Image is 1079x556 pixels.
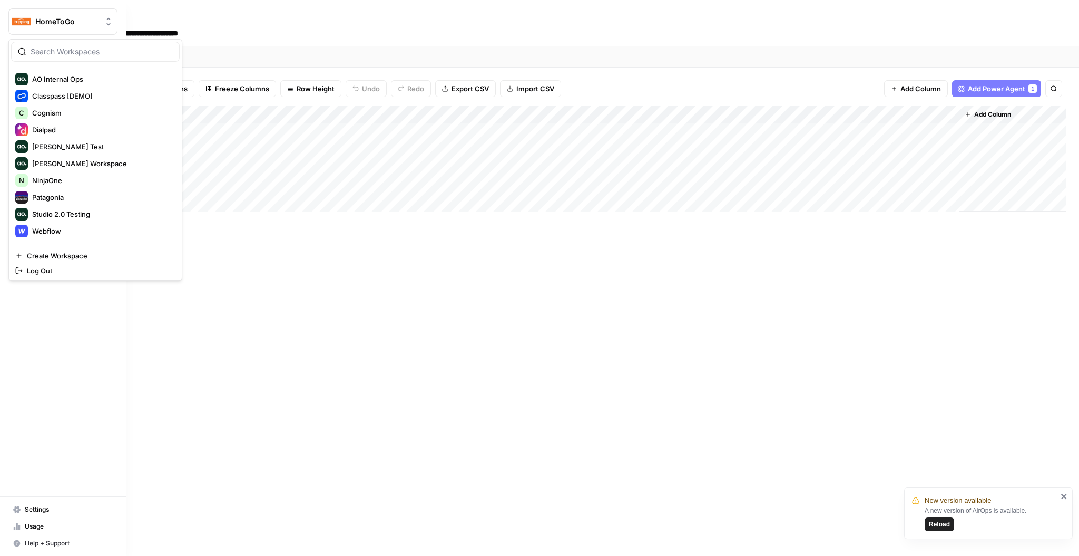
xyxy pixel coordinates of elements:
img: Mike Kenler's Workspace Logo [15,157,28,170]
span: Dialpad [32,124,171,135]
a: Log Out [11,263,180,278]
span: Add Column [974,110,1011,119]
span: Studio 2.0 Testing [32,209,171,219]
button: Help + Support [8,535,117,552]
span: Add Power Agent [968,83,1025,94]
input: Search Workspaces [31,46,173,57]
span: Row Height [297,83,335,94]
span: Add Column [900,83,941,94]
img: Classpass [DEMO] Logo [15,90,28,102]
button: Redo [391,80,431,97]
span: Freeze Columns [215,83,269,94]
button: Add Column [960,108,1015,121]
img: Studio 2.0 Testing Logo [15,208,28,221]
img: AO Internal Ops Logo [15,73,28,85]
button: Add Power Agent1 [952,80,1041,97]
button: Workspace: HomeToGo [8,8,117,35]
span: HomeToGo [35,16,99,27]
span: Settings [25,505,113,514]
span: [PERSON_NAME] Workspace [32,158,171,169]
div: 1 [1028,84,1037,93]
span: Webflow [32,226,171,236]
span: C [19,108,24,118]
span: AO Internal Ops [32,74,171,84]
span: Classpass [DEMO] [32,91,171,101]
a: Create Workspace [11,248,180,263]
span: Patagonia [32,192,171,203]
button: Freeze Columns [199,80,276,97]
span: 1 [1031,84,1034,93]
img: Webflow Logo [15,225,28,237]
img: Patagonia Logo [15,191,28,204]
a: Usage [8,518,117,535]
span: Export CSV [452,83,489,94]
span: Import CSV [516,83,554,94]
span: Undo [362,83,380,94]
span: N [19,175,24,186]
button: Row Height [280,80,341,97]
button: Undo [346,80,387,97]
div: Workspace: HomeToGo [8,39,182,281]
img: Dillon Test Logo [15,140,28,153]
button: close [1061,492,1068,501]
span: Redo [407,83,424,94]
button: Add Column [884,80,948,97]
span: NinjaOne [32,175,171,186]
span: Help + Support [25,539,113,548]
button: Export CSV [435,80,496,97]
div: A new version of AirOps is available. [925,506,1057,531]
span: Reload [929,520,950,529]
span: Usage [25,522,113,531]
span: Log Out [27,265,171,276]
span: Cognism [32,108,171,118]
span: New version available [925,495,991,506]
span: [PERSON_NAME] Test [32,141,171,152]
span: Create Workspace [27,251,171,261]
img: Dialpad Logo [15,123,28,136]
button: Reload [925,517,954,531]
button: Import CSV [500,80,561,97]
a: Settings [8,501,117,518]
img: HomeToGo Logo [12,12,31,31]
